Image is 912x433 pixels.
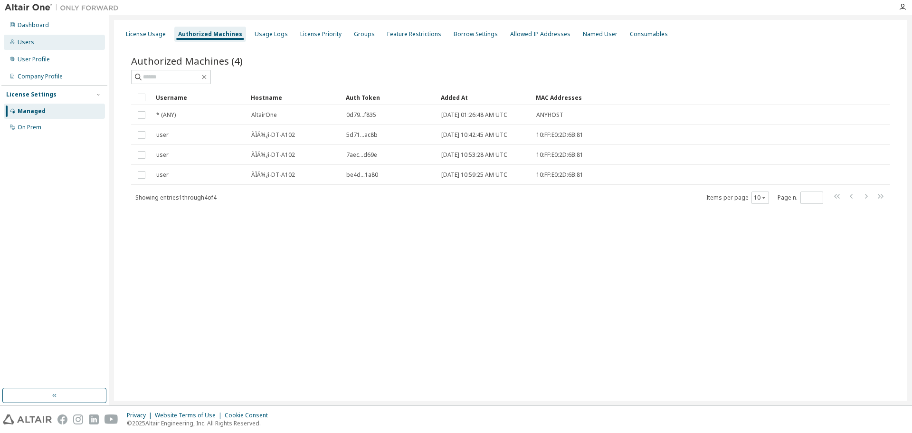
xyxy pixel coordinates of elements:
span: * (ANY) [156,111,176,119]
div: Added At [441,90,528,105]
div: Managed [18,107,46,115]
div: Cookie Consent [225,412,274,419]
div: Consumables [630,30,668,38]
div: Website Terms of Use [155,412,225,419]
span: ÀÌÁ¾¿ì-DT-A102 [251,171,295,179]
img: Altair One [5,3,123,12]
span: Showing entries 1 through 4 of 4 [135,193,217,202]
div: Usage Logs [255,30,288,38]
div: Groups [354,30,375,38]
span: [DATE] 10:53:28 AM UTC [441,151,507,159]
div: Company Profile [18,73,63,80]
div: License Priority [300,30,342,38]
span: Authorized Machines (4) [131,54,243,67]
span: 10:FF:E0:2D:6B:81 [536,151,583,159]
div: On Prem [18,124,41,131]
div: License Settings [6,91,57,98]
span: [DATE] 10:42:45 AM UTC [441,131,507,139]
span: 10:FF:E0:2D:6B:81 [536,171,583,179]
div: Username [156,90,243,105]
span: [DATE] 01:26:48 AM UTC [441,111,507,119]
div: Authorized Machines [178,30,242,38]
div: License Usage [126,30,166,38]
span: be4d...1a80 [346,171,378,179]
span: 10:FF:E0:2D:6B:81 [536,131,583,139]
img: youtube.svg [104,414,118,424]
span: 0d79...f835 [346,111,376,119]
span: [DATE] 10:59:25 AM UTC [441,171,507,179]
div: Allowed IP Addresses [510,30,570,38]
div: Named User [583,30,617,38]
span: ÀÌÁ¾¿ì-DT-A102 [251,131,295,139]
span: 5d71...ac8b [346,131,378,139]
span: ANYHOST [536,111,563,119]
img: facebook.svg [57,414,67,424]
img: instagram.svg [73,414,83,424]
div: MAC Addresses [536,90,790,105]
span: user [156,131,169,139]
img: altair_logo.svg [3,414,52,424]
div: Auth Token [346,90,433,105]
div: Dashboard [18,21,49,29]
span: AltairOne [251,111,277,119]
span: ÀÌÁ¾¿ì-DT-A102 [251,151,295,159]
div: User Profile [18,56,50,63]
span: Items per page [706,192,769,204]
span: Page n. [778,192,823,204]
div: Feature Restrictions [387,30,441,38]
div: Users [18,38,34,46]
p: © 2025 Altair Engineering, Inc. All Rights Reserved. [127,419,274,427]
span: user [156,151,169,159]
span: user [156,171,169,179]
div: Borrow Settings [454,30,498,38]
img: linkedin.svg [89,414,99,424]
div: Hostname [251,90,338,105]
div: Privacy [127,412,155,419]
button: 10 [754,194,767,202]
span: 7aec...d69e [346,151,377,159]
